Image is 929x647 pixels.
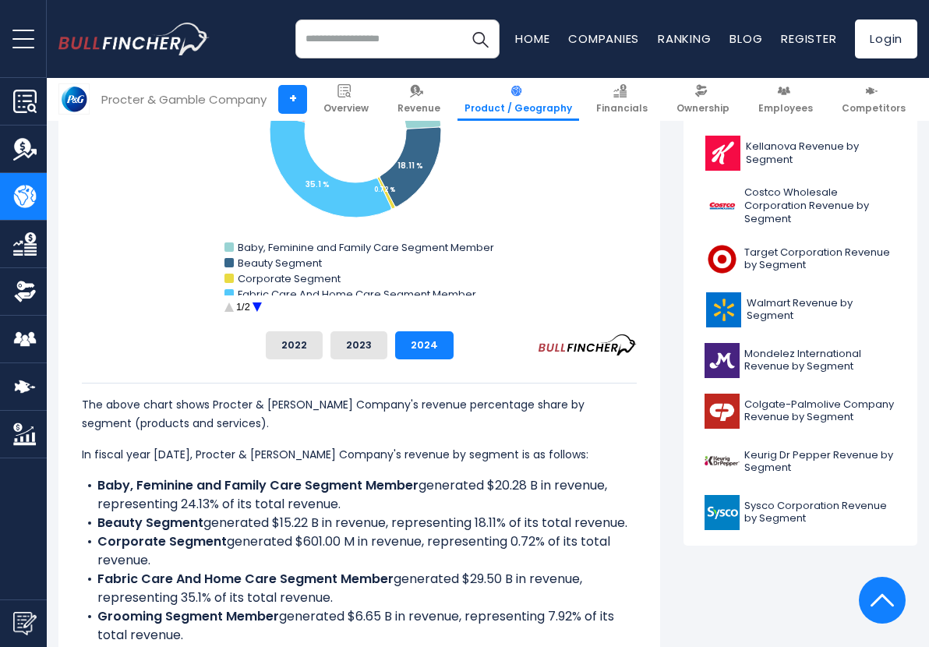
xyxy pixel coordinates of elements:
tspan: 18.11 % [397,160,423,171]
p: In fiscal year [DATE], Procter & [PERSON_NAME] Company's revenue by segment is as follows: [82,445,637,464]
tspan: 0.72 % [374,186,395,194]
span: Colgate-Palmolive Company Revenue by Segment [744,398,896,425]
button: 2022 [266,331,323,359]
img: COST logo [705,189,740,224]
text: Beauty Segment [238,256,322,270]
span: Costco Wholesale Corporation Revenue by Segment [744,186,896,226]
a: Colgate-Palmolive Company Revenue by Segment [695,390,906,433]
a: Overview [316,78,376,121]
li: generated $20.28 B in revenue, representing 24.13% of its total revenue. [82,476,637,514]
li: generated $15.22 B in revenue, representing 18.11% of its total revenue. [82,514,637,532]
img: K logo [705,136,741,171]
p: The above chart shows Procter & [PERSON_NAME] Company's revenue percentage share by segment (prod... [82,395,637,433]
span: Employees [758,102,813,115]
a: Revenue [390,78,447,121]
a: Target Corporation Revenue by Segment [695,238,906,281]
span: Sysco Corporation Revenue by Segment [744,500,896,526]
a: Ranking [658,30,711,47]
span: Revenue [397,102,440,115]
li: generated $601.00 M in revenue, representing 0.72% of its total revenue. [82,532,637,570]
span: Financials [596,102,648,115]
span: Target Corporation Revenue by Segment [744,246,896,273]
span: Mondelez International Revenue by Segment [744,348,896,374]
img: bullfincher logo [58,23,210,55]
a: Product / Geography [457,78,579,121]
img: CL logo [705,394,740,429]
img: WMT logo [705,292,742,327]
a: Employees [751,78,820,121]
li: generated $6.65 B in revenue, representing 7.92% of its total revenue. [82,607,637,645]
a: Companies [568,30,639,47]
text: Corporate Segment [238,271,341,286]
span: Ownership [676,102,729,115]
a: Ownership [669,78,736,121]
button: 2023 [330,331,387,359]
span: Competitors [842,102,906,115]
text: 1/2 [236,301,250,313]
span: Product / Geography [464,102,572,115]
b: Grooming Segment Member [97,607,279,625]
span: Kellanova Revenue by Segment [746,140,896,167]
b: Beauty Segment [97,514,203,532]
text: Baby, Feminine and Family Care Segment Member [238,240,494,255]
span: Walmart Revenue by Segment [747,297,896,323]
span: Keurig Dr Pepper Revenue by Segment [744,449,896,476]
a: Login [855,19,917,58]
div: Procter & Gamble Company [101,90,267,108]
img: SYY logo [705,495,740,530]
button: 2024 [395,331,454,359]
a: Sysco Corporation Revenue by Segment [695,491,906,534]
a: Walmart Revenue by Segment [695,288,906,331]
a: Go to homepage [58,23,210,55]
li: generated $29.50 B in revenue, representing 35.1% of its total revenue. [82,570,637,607]
a: Keurig Dr Pepper Revenue by Segment [695,440,906,483]
a: + [278,85,307,114]
img: KDP logo [705,444,740,479]
a: Home [515,30,549,47]
b: Baby, Feminine and Family Care Segment Member [97,476,419,494]
a: Kellanova Revenue by Segment [695,132,906,175]
a: Financials [589,78,655,121]
a: Costco Wholesale Corporation Revenue by Segment [695,182,906,230]
a: Competitors [835,78,913,121]
a: Blog [729,30,762,47]
img: MDLZ logo [705,343,740,378]
img: PG logo [59,84,89,114]
b: Fabric Care And Home Care Segment Member [97,570,394,588]
img: TGT logo [705,242,740,277]
a: Mondelez International Revenue by Segment [695,339,906,382]
img: Ownership [13,280,37,303]
a: Register [781,30,836,47]
svg: Procter & Gamble Company's Revenue Share by Segment [82,7,637,319]
text: Fabric Care And Home Care Segment Member [238,287,476,302]
span: Overview [323,102,369,115]
tspan: 35.1 % [306,179,330,190]
b: Corporate Segment [97,532,227,550]
button: Search [461,19,500,58]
